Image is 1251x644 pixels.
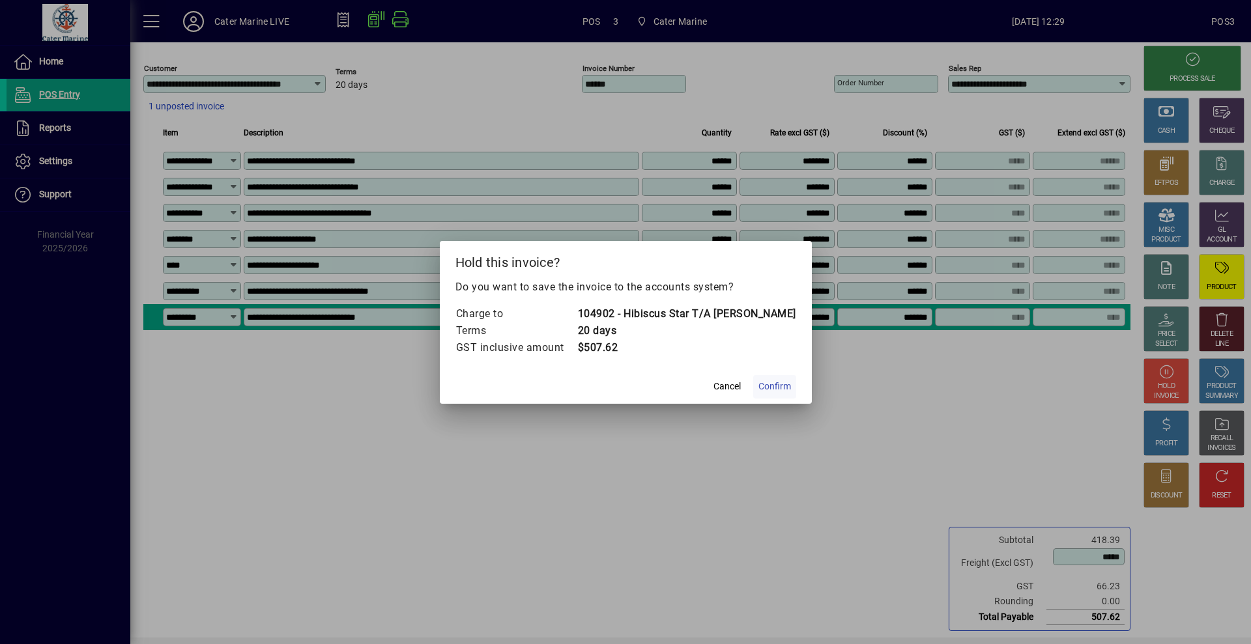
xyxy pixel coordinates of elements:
span: Confirm [758,380,791,393]
button: Cancel [706,375,748,399]
td: Terms [455,322,577,339]
td: 104902 - Hibiscus Star T/A [PERSON_NAME] [577,305,796,322]
td: 20 days [577,322,796,339]
td: Charge to [455,305,577,322]
td: GST inclusive amount [455,339,577,356]
button: Confirm [753,375,796,399]
span: Cancel [713,380,741,393]
h2: Hold this invoice? [440,241,812,279]
p: Do you want to save the invoice to the accounts system? [455,279,796,295]
td: $507.62 [577,339,796,356]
